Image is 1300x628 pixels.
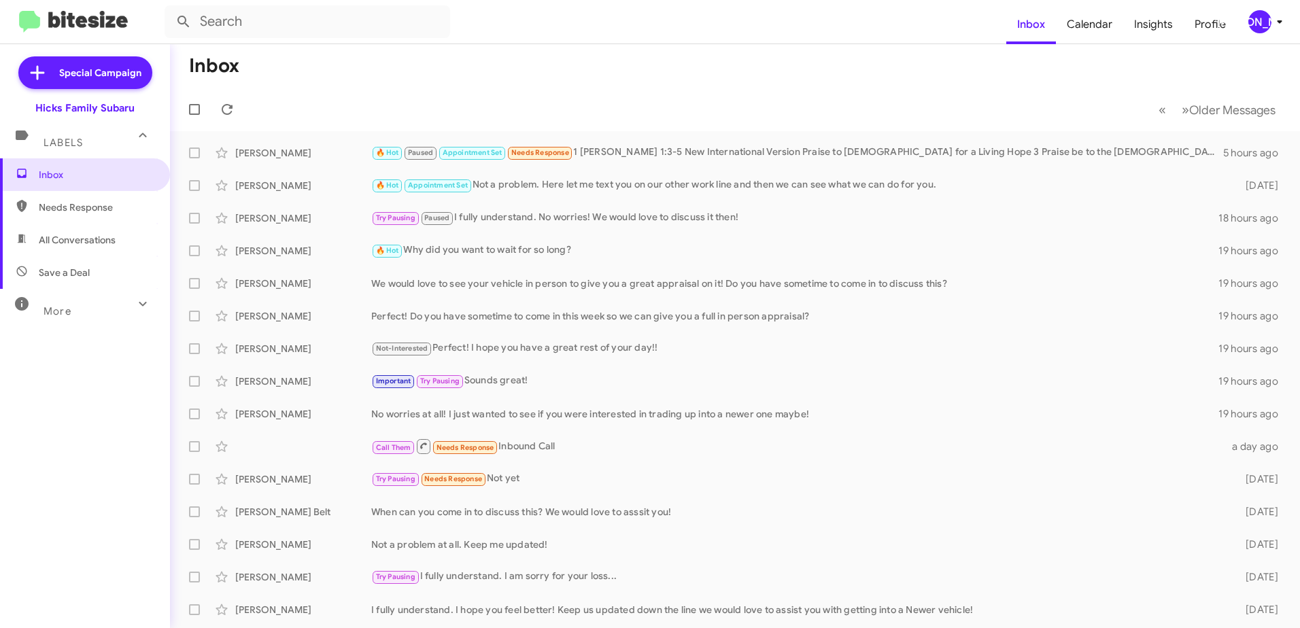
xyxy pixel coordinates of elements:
div: Not yet [371,471,1224,487]
div: [PERSON_NAME] [235,342,371,355]
span: Needs Response [424,474,482,483]
span: Try Pausing [420,377,460,385]
div: [PERSON_NAME] [235,146,371,160]
div: [PERSON_NAME] [235,374,371,388]
span: Important [376,377,411,385]
span: Needs Response [437,443,494,452]
div: Inbound Call [371,438,1224,455]
span: All Conversations [39,233,116,247]
div: Not a problem at all. Keep me updated! [371,538,1224,551]
div: 19 hours ago [1218,374,1289,388]
span: Call Them [376,443,411,452]
div: Perfect! I hope you have a great rest of your day!! [371,341,1218,356]
div: [DATE] [1224,570,1289,584]
span: Try Pausing [376,213,415,222]
div: Perfect! Do you have sometime to come in this week so we can give you a full in person appraisal? [371,309,1218,323]
input: Search [165,5,450,38]
div: [PERSON_NAME] [235,538,371,551]
span: 🔥 Hot [376,148,399,157]
span: Older Messages [1189,103,1276,118]
a: Calendar [1056,5,1123,44]
div: When can you come in to discuss this? We would love to asssit you! [371,505,1224,519]
div: I fully understand. I hope you feel better! Keep us updated down the line we would love to assist... [371,603,1224,616]
div: [PERSON_NAME] [235,603,371,616]
span: Inbox [39,168,154,181]
span: Try Pausing [376,474,415,483]
span: 🔥 Hot [376,246,399,255]
button: Previous [1150,96,1174,124]
a: Insights [1123,5,1184,44]
div: I fully understand. I am sorry for your loss... [371,569,1224,585]
span: » [1182,101,1189,118]
div: 1 [PERSON_NAME] 1:3-5 New International Version Praise to [DEMOGRAPHIC_DATA] for a Living Hope 3 ... [371,145,1223,160]
span: More [44,305,71,317]
div: [PERSON_NAME] [235,211,371,225]
span: Labels [44,137,83,149]
span: Paused [424,213,449,222]
div: Not a problem. Here let me text you on our other work line and then we can see what we can do for... [371,177,1224,193]
nav: Page navigation example [1151,96,1284,124]
a: Inbox [1006,5,1056,44]
div: [PERSON_NAME] [235,407,371,421]
div: Hicks Family Subaru [35,101,135,115]
div: We would love to see your vehicle in person to give you a great appraisal on it! Do you have some... [371,277,1218,290]
div: 19 hours ago [1218,309,1289,323]
div: I fully understand. No worries! We would love to discuss it then! [371,210,1218,226]
div: 19 hours ago [1218,342,1289,355]
a: Profile [1184,5,1237,44]
div: No worries at all! I just wanted to see if you were interested in trading up into a newer one maybe! [371,407,1218,421]
div: 18 hours ago [1218,211,1289,225]
div: [PERSON_NAME] [235,309,371,323]
div: [PERSON_NAME] [235,244,371,258]
div: [DATE] [1224,538,1289,551]
div: [PERSON_NAME] [235,570,371,584]
div: [PERSON_NAME] [235,179,371,192]
div: 5 hours ago [1223,146,1289,160]
div: Why did you want to wait for so long? [371,243,1218,258]
div: Sounds great! [371,373,1218,389]
span: Try Pausing [376,572,415,581]
span: Save a Deal [39,266,90,279]
div: [DATE] [1224,472,1289,486]
div: [DATE] [1224,179,1289,192]
span: Appointment Set [443,148,502,157]
span: 🔥 Hot [376,181,399,190]
div: 19 hours ago [1218,244,1289,258]
div: [DATE] [1224,603,1289,616]
h1: Inbox [189,55,239,77]
button: [PERSON_NAME] [1237,10,1285,33]
div: 19 hours ago [1218,277,1289,290]
span: Special Campaign [59,66,141,80]
div: [DATE] [1224,505,1289,519]
a: Special Campaign [18,56,152,89]
button: Next [1174,96,1284,124]
div: [PERSON_NAME] Belt [235,505,371,519]
span: Not-Interested [376,344,428,353]
span: Appointment Set [408,181,468,190]
span: Needs Response [511,148,569,157]
span: Paused [408,148,433,157]
span: « [1159,101,1166,118]
span: Needs Response [39,200,154,214]
div: [PERSON_NAME] [235,277,371,290]
div: 19 hours ago [1218,407,1289,421]
div: [PERSON_NAME] [1248,10,1271,33]
div: [PERSON_NAME] [235,472,371,486]
div: a day ago [1224,440,1289,453]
